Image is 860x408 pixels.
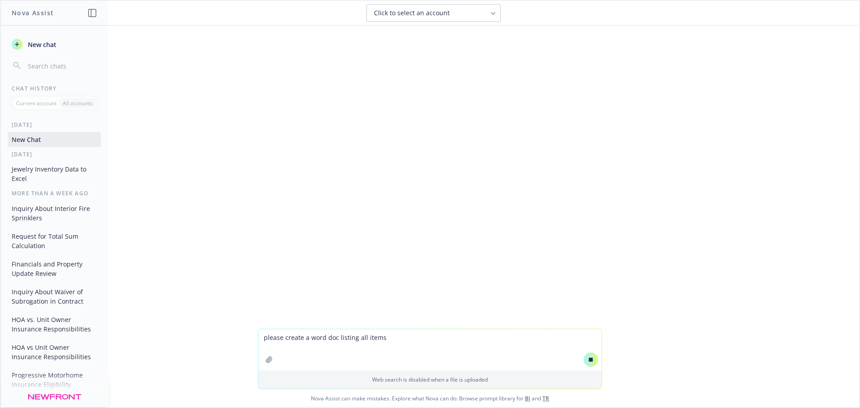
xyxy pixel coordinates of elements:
[8,201,101,225] button: Inquiry About Interior Fire Sprinklers
[12,8,54,17] h1: Nova Assist
[1,150,108,158] div: [DATE]
[8,257,101,281] button: Financials and Property Update Review
[264,376,596,383] p: Web search is disabled when a file is uploaded
[26,40,56,49] span: New chat
[374,9,450,17] span: Click to select an account
[366,4,501,22] button: Click to select an account
[1,121,108,129] div: [DATE]
[63,99,93,107] p: All accounts
[525,395,530,402] a: BI
[26,60,97,72] input: Search chats
[1,189,108,197] div: More than a week ago
[8,340,101,364] button: HOA vs Unit Owner Insurance Responsibilities
[8,132,101,147] button: New Chat
[1,85,108,92] div: Chat History
[8,312,101,336] button: HOA vs. Unit Owner Insurance Responsibilities
[16,99,56,107] p: Current account
[8,162,101,186] button: Jewelry Inventory Data to Excel
[542,395,549,402] a: TR
[8,368,101,392] button: Progressive Motorhome Insurance Eligibility
[4,389,856,408] span: Nova Assist can make mistakes. Explore what Nova can do: Browse prompt library for and
[8,229,101,253] button: Request for Total Sum Calculation
[8,284,101,309] button: Inquiry About Waiver of Subrogation in Contract
[8,36,101,52] button: New chat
